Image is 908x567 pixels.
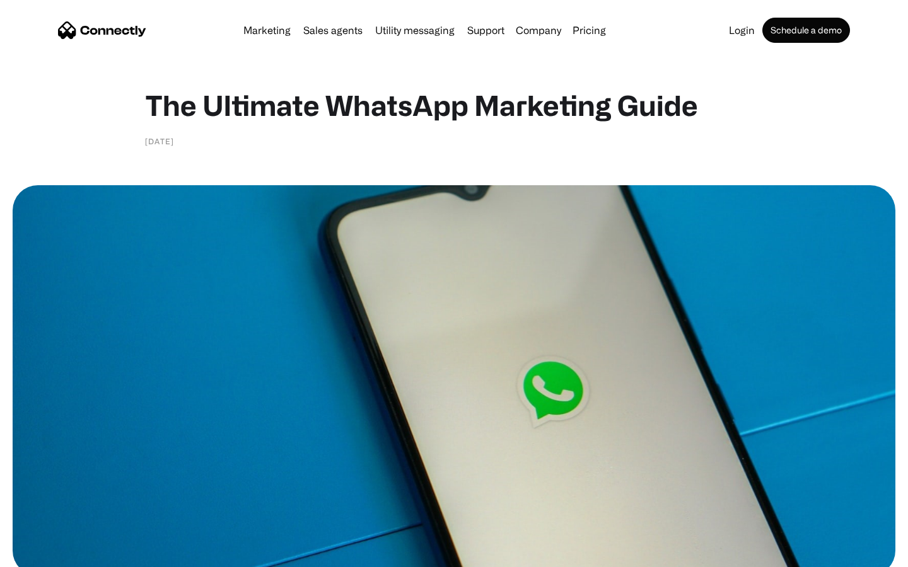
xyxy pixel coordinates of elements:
[567,25,611,35] a: Pricing
[370,25,460,35] a: Utility messaging
[762,18,850,43] a: Schedule a demo
[724,25,760,35] a: Login
[25,545,76,563] ul: Language list
[516,21,561,39] div: Company
[462,25,509,35] a: Support
[298,25,368,35] a: Sales agents
[145,88,763,122] h1: The Ultimate WhatsApp Marketing Guide
[13,545,76,563] aside: Language selected: English
[145,135,174,147] div: [DATE]
[238,25,296,35] a: Marketing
